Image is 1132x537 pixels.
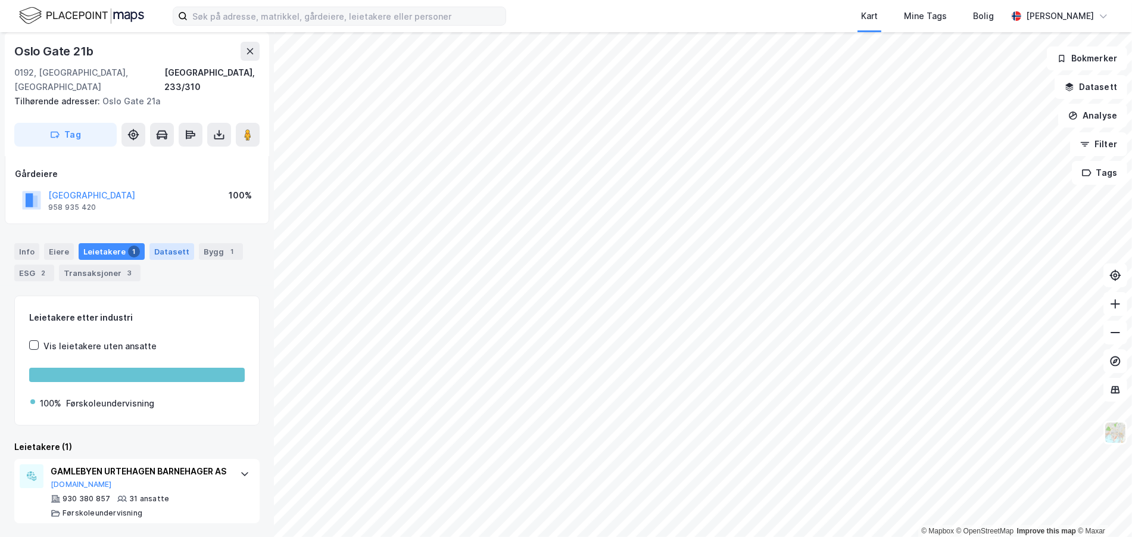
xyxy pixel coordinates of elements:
button: Tags [1072,161,1127,185]
img: logo.f888ab2527a4732fd821a326f86c7f29.svg [19,5,144,26]
div: Oslo Gate 21b [14,42,95,61]
div: 1 [128,246,140,257]
div: Leietakere (1) [14,440,260,454]
a: Mapbox [921,527,954,535]
div: Transaksjoner [59,265,141,281]
div: 958 935 420 [48,203,96,212]
div: Eiere [44,243,74,260]
div: 930 380 857 [63,494,110,504]
div: 31 ansatte [129,494,169,504]
button: Tag [14,123,117,147]
span: Tilhørende adresser: [14,96,102,106]
button: Bokmerker [1047,46,1127,70]
div: 0192, [GEOGRAPHIC_DATA], [GEOGRAPHIC_DATA] [14,66,164,94]
div: Info [14,243,39,260]
button: Analyse [1058,104,1127,128]
img: Z [1104,421,1127,444]
div: [GEOGRAPHIC_DATA], 233/310 [164,66,260,94]
a: OpenStreetMap [956,527,1014,535]
button: Filter [1070,132,1127,156]
div: Vis leietakere uten ansatte [43,339,157,353]
div: Bolig [973,9,994,23]
div: Oslo Gate 21a [14,94,250,108]
input: Søk på adresse, matrikkel, gårdeiere, leietakere eller personer [188,7,506,25]
div: Gårdeiere [15,167,259,181]
div: Leietakere etter industri [29,311,245,325]
button: Datasett [1055,75,1127,99]
div: Mine Tags [904,9,947,23]
div: GAMLEBYEN URTEHAGEN BARNEHAGER AS [51,464,228,479]
div: Kart [861,9,878,23]
div: 2 [38,267,49,279]
div: 100% [229,188,252,203]
button: [DOMAIN_NAME] [51,480,112,489]
a: Improve this map [1017,527,1076,535]
div: 3 [124,267,136,279]
div: Bygg [199,243,243,260]
div: [PERSON_NAME] [1026,9,1094,23]
div: Leietakere [79,243,145,260]
div: 100% [40,396,61,411]
div: Datasett [149,243,194,260]
div: Kontrollprogram for chat [1072,480,1132,537]
div: 1 [226,246,238,257]
iframe: Chat Widget [1072,480,1132,537]
div: ESG [14,265,54,281]
div: Førskoleundervisning [66,396,154,411]
div: Førskoleundervisning [63,508,142,518]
